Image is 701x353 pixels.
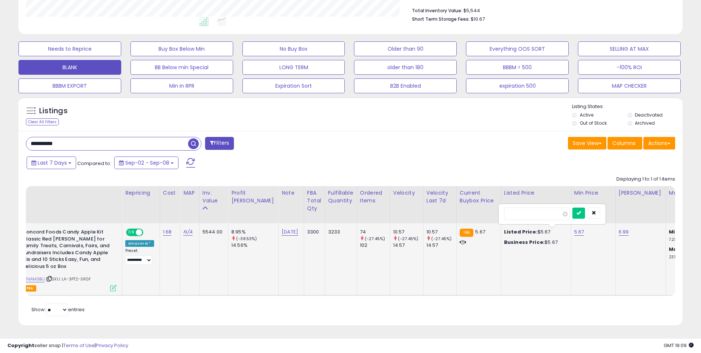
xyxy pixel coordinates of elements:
button: LONG TERM [242,60,345,75]
a: B01NAM3BIJ [21,276,45,282]
div: 5544.00 [203,229,222,235]
div: FBA Total Qty [307,189,322,212]
span: FBA [24,285,36,292]
div: 3300 [307,229,319,235]
button: Columns [608,137,642,149]
span: | SKU: LA-3PT2-3R0F [46,276,91,282]
p: Listing States: [572,103,683,110]
div: Current Buybox Price [460,189,498,205]
button: SELLING AT MAX [578,41,681,56]
b: Min: [669,228,680,235]
div: Inv. value [203,189,225,205]
a: [DATE] [282,228,298,236]
small: (-27.45%) [398,236,418,242]
span: Sep-02 - Sep-08 [125,159,169,167]
label: Active [580,112,593,118]
div: Velocity Last 7d [426,189,453,205]
span: ON [127,229,136,236]
button: -100% ROI [578,60,681,75]
button: BBBM > 500 [466,60,569,75]
div: Amazon AI * [125,240,154,247]
div: Ordered Items [360,189,387,205]
button: MAP CHECKER [578,78,681,93]
b: Listed Price: [504,228,538,235]
div: 10.57 [426,229,456,235]
div: Title [4,189,119,197]
button: expiration 500 [466,78,569,93]
button: BBBM EXPORT [18,78,121,93]
button: Actions [643,137,675,149]
li: $5,544 [412,6,670,14]
small: FBA [460,229,473,237]
div: Repricing [125,189,157,197]
div: Velocity [393,189,420,197]
button: Buy Box Below Min [130,41,233,56]
label: Deactivated [635,112,663,118]
div: $5.67 [504,229,565,235]
div: 10.57 [393,229,423,235]
button: Sep-02 - Sep-08 [114,157,178,169]
div: Listed Price [504,189,568,197]
div: Cost [163,189,177,197]
div: 8.95% [231,229,278,235]
strong: Copyright [7,342,34,349]
button: Needs to Reprice [18,41,121,56]
div: 14.56% [231,242,278,249]
div: Fulfillable Quantity [328,189,354,205]
a: 5.67 [574,228,584,236]
b: Concord Foods Candy Apple Kit Classic Red [PERSON_NAME] for Family Treats, Carnivals, Fairs, and ... [22,229,112,272]
span: OFF [142,229,154,236]
div: 102 [360,242,390,249]
a: Terms of Use [63,342,95,349]
div: Preset: [125,248,154,265]
span: Show: entries [31,306,85,313]
label: Out of Stock [580,120,607,126]
div: Profit [PERSON_NAME] [231,189,275,205]
small: (-38.53%) [236,236,257,242]
div: $5.67 [504,239,565,246]
div: 14.57 [426,242,456,249]
button: B2B Enabled [354,78,457,93]
span: Compared to: [77,160,111,167]
button: Save View [568,137,606,149]
small: (-27.45%) [431,236,452,242]
div: Clear All Filters [26,118,59,125]
h5: Listings [39,106,68,116]
button: older than 180 [354,60,457,75]
label: Archived [635,120,655,126]
div: [PERSON_NAME] [619,189,663,197]
div: 14.57 [393,242,423,249]
button: BB Below min Special [130,60,233,75]
span: Last 7 Days [38,159,67,167]
button: Filters [205,137,234,150]
a: 1.68 [163,228,172,236]
div: seller snap | | [7,342,128,349]
a: N/A [183,228,192,236]
span: Columns [612,139,636,147]
button: Everything OOS SORT [466,41,569,56]
div: Note [282,189,301,197]
a: 6.99 [619,228,629,236]
button: Older than 90 [354,41,457,56]
button: No Buy Box [242,41,345,56]
div: MAP [183,189,196,197]
b: Short Term Storage Fees: [412,16,470,22]
b: Total Inventory Value: [412,7,462,14]
button: BLANK [18,60,121,75]
button: Last 7 Days [27,157,76,169]
div: 74 [360,229,390,235]
b: Business Price: [504,239,545,246]
span: 5.67 [475,228,485,235]
div: Min Price [574,189,612,197]
b: Max: [669,246,682,253]
div: Displaying 1 to 1 of 1 items [616,176,675,183]
button: Expiration Sort [242,78,345,93]
a: Privacy Policy [96,342,128,349]
div: 3233 [328,229,351,235]
span: 2025-09-16 19:09 GMT [664,342,694,349]
small: (-27.45%) [365,236,385,242]
span: $10.67 [471,16,485,23]
button: Min in RPR [130,78,233,93]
